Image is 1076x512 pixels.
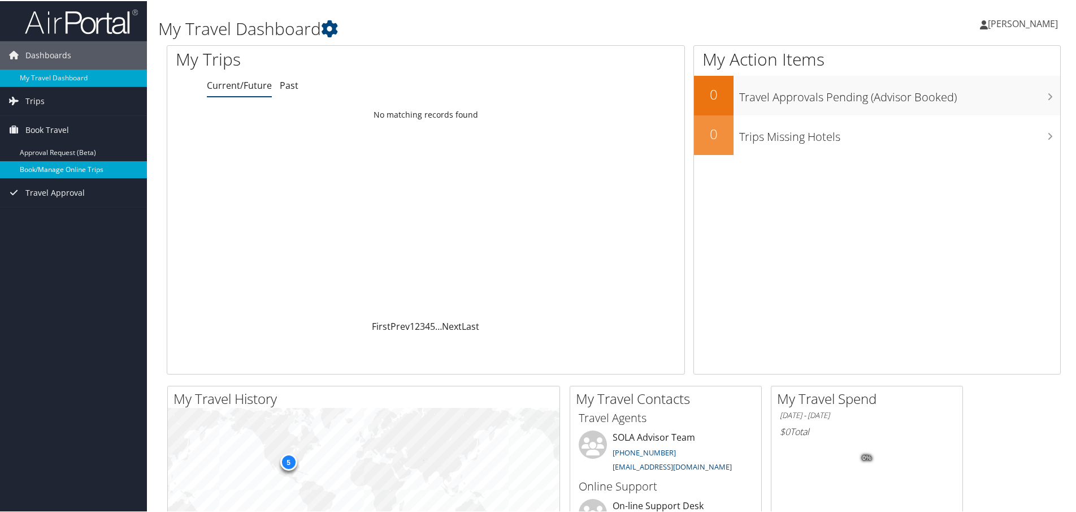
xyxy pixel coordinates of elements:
[777,388,962,407] h2: My Travel Spend
[25,115,69,143] span: Book Travel
[579,409,753,425] h3: Travel Agents
[176,46,461,70] h1: My Trips
[694,75,1060,114] a: 0Travel Approvals Pending (Advisor Booked)
[25,7,138,34] img: airportal-logo.png
[425,319,430,332] a: 4
[576,388,761,407] h2: My Travel Contacts
[372,319,391,332] a: First
[430,319,435,332] a: 5
[739,83,1060,104] h3: Travel Approvals Pending (Advisor Booked)
[158,16,766,40] h1: My Travel Dashboard
[25,178,85,206] span: Travel Approval
[167,104,684,124] td: No matching records found
[694,84,734,103] h2: 0
[694,123,734,143] h2: 0
[420,319,425,332] a: 3
[780,424,790,437] span: $0
[207,78,272,91] a: Current/Future
[780,424,954,437] h6: Total
[391,319,410,332] a: Prev
[410,319,415,332] a: 1
[573,429,758,476] li: SOLA Advisor Team
[415,319,420,332] a: 2
[462,319,479,332] a: Last
[980,6,1069,40] a: [PERSON_NAME]
[442,319,462,332] a: Next
[280,78,298,91] a: Past
[173,388,559,407] h2: My Travel History
[579,477,753,493] h3: Online Support
[862,454,871,461] tspan: 0%
[988,16,1058,29] span: [PERSON_NAME]
[739,122,1060,144] h3: Trips Missing Hotels
[613,446,676,457] a: [PHONE_NUMBER]
[780,409,954,420] h6: [DATE] - [DATE]
[280,453,297,470] div: 5
[694,114,1060,154] a: 0Trips Missing Hotels
[25,40,71,68] span: Dashboards
[694,46,1060,70] h1: My Action Items
[613,461,732,471] a: [EMAIL_ADDRESS][DOMAIN_NAME]
[25,86,45,114] span: Trips
[435,319,442,332] span: …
